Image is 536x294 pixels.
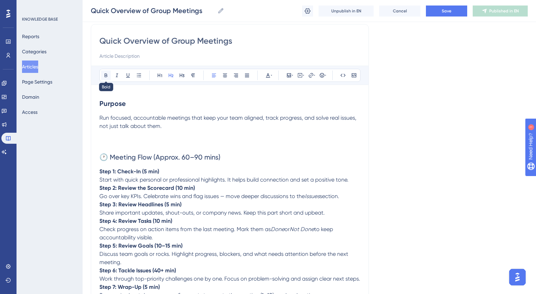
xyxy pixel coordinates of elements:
em: Not Done [290,226,314,232]
strong: Step 4: Review Tasks (10 min) [99,218,172,224]
span: Check progress on action items from the last meeting. Mark them as [99,226,271,232]
span: Go over key KPIs. Celebrate wins and flag issues — move deeper discussions to the [99,193,305,199]
span: Need Help? [16,2,43,10]
strong: Step 3: Review Headlines (5 min) [99,201,182,208]
input: Article Description [99,52,360,60]
span: Share important updates, shout-outs, or company news. Keep this part short and upbeat. [99,209,325,216]
button: Articles [22,61,38,73]
span: Start with quick personal or professional highlights. It helps build connection and set a positiv... [99,176,349,183]
button: Domain [22,91,39,103]
span: 🕐 Meeting Flow (Approx. 60–90 mins) [99,153,221,161]
span: or [285,226,290,232]
strong: Purpose [99,99,126,108]
span: section. [320,193,339,199]
button: Reports [22,30,39,43]
button: Page Settings [22,76,52,88]
span: Save [442,8,451,14]
button: Unpublish in EN [319,6,374,17]
button: Cancel [379,6,420,17]
div: KNOWLEDGE BASE [22,17,58,22]
em: Issues [305,193,320,199]
strong: Step 7: Wrap-Up (5 min) [99,284,160,290]
em: Done [271,226,285,232]
span: Published in EN [489,8,519,14]
input: Article Title [99,35,360,46]
iframe: UserGuiding AI Assistant Launcher [507,267,528,287]
strong: Step 5: Review Goals (10–15 min) [99,242,183,249]
div: 1 [48,3,50,9]
span: Run focused, accountable meetings that keep your team aligned, track progress, and solve real iss... [99,115,358,129]
button: Save [426,6,467,17]
span: Work through top-priority challenges one by one. Focus on problem-solving and assign clear next s... [99,275,360,282]
strong: Step 2: Review the Scorecard (10 min) [99,185,195,191]
span: Discuss team goals or rocks. Highlight progress, blockers, and what needs attention before the ne... [99,251,350,265]
button: Categories [22,45,46,58]
button: Access [22,106,37,118]
strong: Step 1: Check-In (5 min) [99,168,159,175]
span: Cancel [393,8,407,14]
strong: Step 6: Tackle Issues (40+ min) [99,267,176,274]
span: Unpublish in EN [331,8,361,14]
input: Article Name [91,6,215,15]
button: Published in EN [473,6,528,17]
